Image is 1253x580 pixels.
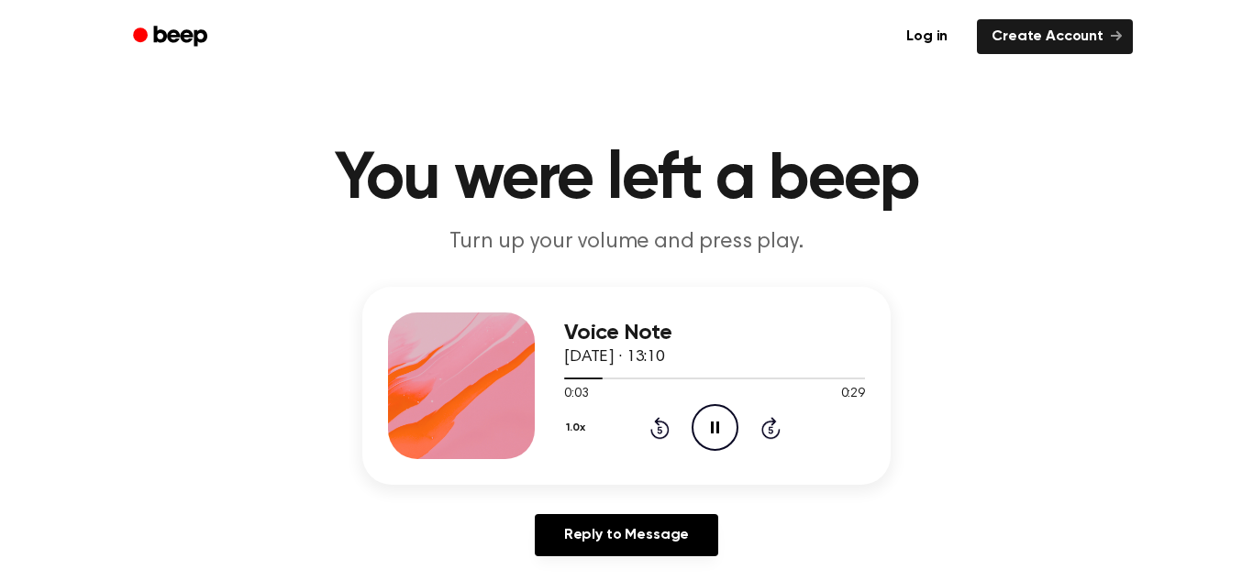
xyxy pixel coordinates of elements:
p: Turn up your volume and press play. [274,227,979,257]
a: Reply to Message [535,514,718,556]
a: Create Account [977,19,1133,54]
a: Beep [120,19,224,55]
span: 0:03 [564,385,588,404]
h1: You were left a beep [157,147,1096,213]
a: Log in [888,16,966,58]
h3: Voice Note [564,321,865,345]
button: 1.0x [564,412,592,443]
span: 0:29 [841,385,865,404]
span: [DATE] · 13:10 [564,349,665,366]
